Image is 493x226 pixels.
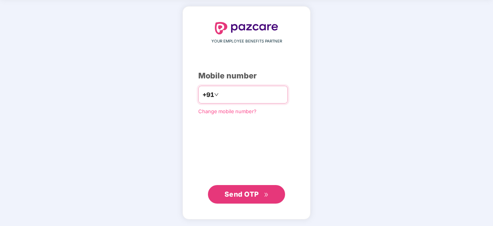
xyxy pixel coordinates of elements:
img: logo [215,22,278,34]
div: Mobile number [198,70,295,82]
span: Send OTP [225,190,259,198]
button: Send OTPdouble-right [208,185,285,204]
span: +91 [203,90,214,100]
span: double-right [264,192,269,197]
a: Change mobile number? [198,108,257,114]
span: down [214,92,219,97]
span: YOUR EMPLOYEE BENEFITS PARTNER [211,38,282,44]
